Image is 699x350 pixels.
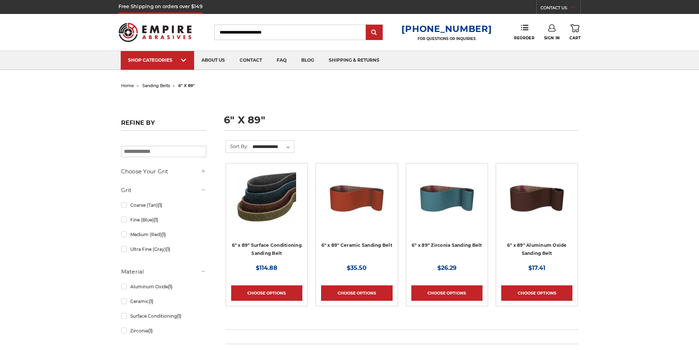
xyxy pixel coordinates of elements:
[237,169,296,227] img: 6"x89" Surface Conditioning Sanding Belts
[121,213,206,226] a: Fine (Blue)(1)
[121,119,206,131] h5: Refine by
[540,4,580,14] a: CONTACT US
[121,186,206,195] h5: Grit
[231,169,302,240] a: 6"x89" Surface Conditioning Sanding Belts
[569,36,580,40] span: Cart
[121,324,206,337] a: Zirconia(1)
[161,232,166,237] span: (1)
[232,242,302,256] a: 6" x 89" Surface Conditioning Sanding Belt
[121,310,206,322] a: Surface Conditioning(1)
[269,51,294,70] a: faq
[321,51,387,70] a: shipping & returns
[256,264,277,271] span: $114.88
[327,169,386,227] img: 6" x 89" Ceramic Sanding Belt
[148,328,153,333] span: (1)
[231,285,302,301] a: Choose Options
[367,25,382,40] input: Submit
[166,246,170,252] span: (1)
[411,285,483,301] a: Choose Options
[232,51,269,70] a: contact
[251,141,294,152] select: Sort By:
[194,51,232,70] a: about us
[412,242,482,248] a: 6" x 89" Zirconia Sanding Belt
[121,228,206,241] a: Medium (Red)(1)
[121,243,206,256] a: Ultra Fine (Gray)(1)
[154,217,158,223] span: (1)
[158,202,162,208] span: (1)
[437,264,456,271] span: $26.29
[347,264,367,271] span: $35.50
[121,167,206,176] h5: Choose Your Grit
[569,24,580,40] a: Cart
[168,284,172,289] span: (1)
[178,83,195,88] span: 6" x 89"
[294,51,321,70] a: blog
[321,242,392,248] a: 6" x 89" Ceramic Sanding Belt
[501,169,572,240] a: 6" x 89" Aluminum Oxide Sanding Belt
[119,18,192,47] img: Empire Abrasives
[507,169,566,227] img: 6" x 89" Aluminum Oxide Sanding Belt
[501,285,572,301] a: Choose Options
[128,57,187,63] div: SHOP CATEGORIES
[149,299,153,304] span: (1)
[121,199,206,212] a: Coarse (Tan)(1)
[321,285,392,301] a: Choose Options
[121,83,134,88] a: home
[177,313,181,319] span: (1)
[411,169,483,240] a: 6" x 89" Zirconia Sanding Belt
[418,169,476,227] img: 6" x 89" Zirconia Sanding Belt
[224,115,578,131] h1: 6" x 89"
[514,36,534,40] span: Reorder
[401,36,492,41] p: FOR QUESTIONS OR INQUIRIES
[321,169,392,240] a: 6" x 89" Ceramic Sanding Belt
[401,24,492,34] a: [PHONE_NUMBER]
[507,242,567,256] a: 6" x 89" Aluminum Oxide Sanding Belt
[121,267,206,276] h5: Material
[544,36,560,40] span: Sign In
[514,24,534,40] a: Reorder
[142,83,170,88] a: sanding belts
[226,141,248,152] label: Sort By:
[121,295,206,308] a: Ceramic(1)
[121,280,206,293] a: Aluminum Oxide(1)
[528,264,545,271] span: $17.41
